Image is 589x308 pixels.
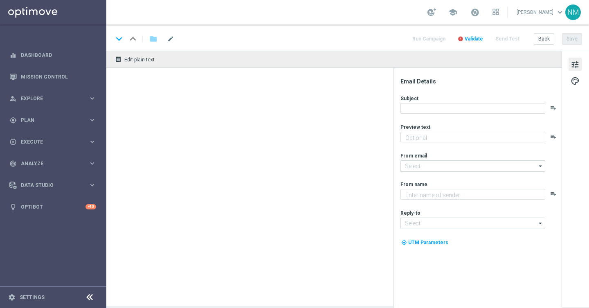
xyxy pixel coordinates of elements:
[400,78,561,85] div: Email Details
[9,160,17,167] i: track_changes
[21,196,85,218] a: Optibot
[400,124,430,130] label: Preview text
[9,160,97,167] button: track_changes Analyze keyboard_arrow_right
[88,160,96,167] i: keyboard_arrow_right
[550,133,557,140] button: playlist_add
[448,8,457,17] span: school
[9,95,17,102] i: person_search
[565,4,581,20] div: NM
[516,6,565,18] a: [PERSON_NAME]keyboard_arrow_down
[9,160,88,167] div: Analyze
[9,117,17,124] i: gps_fixed
[569,58,582,71] button: tune
[21,66,96,88] a: Mission Control
[9,138,17,146] i: play_circle_outline
[9,117,88,124] div: Plan
[9,139,97,145] button: play_circle_outline Execute keyboard_arrow_right
[167,35,174,43] span: mode_edit
[20,295,45,300] a: Settings
[400,210,420,216] label: Reply-to
[400,218,545,229] input: Select
[9,44,96,66] div: Dashboard
[555,8,564,17] span: keyboard_arrow_down
[88,116,96,124] i: keyboard_arrow_right
[9,74,97,80] button: Mission Control
[88,138,96,146] i: keyboard_arrow_right
[113,54,158,65] button: receipt Edit plain text
[9,117,97,124] button: gps_fixed Plan keyboard_arrow_right
[115,56,121,63] i: receipt
[21,139,88,144] span: Execute
[88,181,96,189] i: keyboard_arrow_right
[408,240,448,245] span: UTM Parameters
[9,66,96,88] div: Mission Control
[562,33,582,45] button: Save
[9,52,17,59] i: equalizer
[571,76,580,86] span: palette
[21,161,88,166] span: Analyze
[550,105,557,111] button: playlist_add
[456,34,484,45] button: error Validate
[9,182,97,189] button: Data Studio keyboard_arrow_right
[400,95,418,102] label: Subject
[537,161,545,171] i: arrow_drop_down
[569,74,582,87] button: palette
[9,95,88,102] div: Explore
[88,94,96,102] i: keyboard_arrow_right
[400,238,449,247] button: my_location UTM Parameters
[124,57,155,63] span: Edit plain text
[85,204,96,209] div: +10
[400,181,427,188] label: From name
[9,52,97,58] button: equalizer Dashboard
[401,240,407,245] i: my_location
[113,33,125,45] i: keyboard_arrow_down
[400,160,545,172] input: Select
[9,203,17,211] i: lightbulb
[21,44,96,66] a: Dashboard
[400,153,427,159] label: From email
[571,59,580,70] span: tune
[534,33,554,45] button: Back
[465,36,483,42] span: Validate
[148,32,158,45] button: folder
[9,95,97,102] button: person_search Explore keyboard_arrow_right
[149,34,157,44] i: folder
[9,138,88,146] div: Execute
[21,118,88,123] span: Plan
[458,36,463,42] i: error
[9,204,97,210] button: lightbulb Optibot +10
[21,183,88,188] span: Data Studio
[550,191,557,197] button: playlist_add
[21,96,88,101] span: Explore
[537,218,545,229] i: arrow_drop_down
[9,196,96,218] div: Optibot
[9,182,88,189] div: Data Studio
[8,294,16,301] i: settings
